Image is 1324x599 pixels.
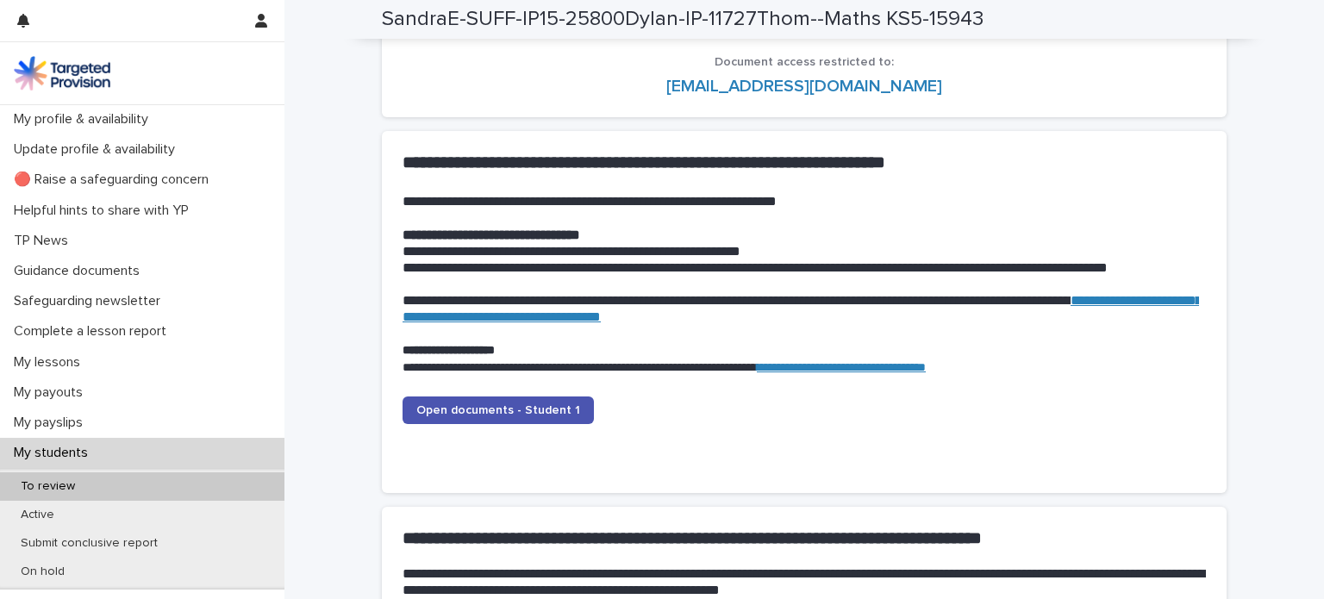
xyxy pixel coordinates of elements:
[7,565,78,579] p: On hold
[666,78,942,95] a: [EMAIL_ADDRESS][DOMAIN_NAME]
[7,172,222,188] p: 🔴 Raise a safeguarding concern
[7,445,102,461] p: My students
[715,56,894,68] span: Document access restricted to:
[7,536,172,551] p: Submit conclusive report
[7,141,189,158] p: Update profile & availability
[416,404,580,416] span: Open documents - Student 1
[7,479,89,494] p: To review
[7,384,97,401] p: My payouts
[7,354,94,371] p: My lessons
[7,203,203,219] p: Helpful hints to share with YP
[7,111,162,128] p: My profile & availability
[7,263,153,279] p: Guidance documents
[403,396,594,424] a: Open documents - Student 1
[382,7,984,32] h2: SandraE-SUFF-IP15-25800Dylan-IP-11727Thom--Maths KS5-15943
[7,293,174,309] p: Safeguarding newsletter
[7,508,68,522] p: Active
[7,323,180,340] p: Complete a lesson report
[14,56,110,90] img: M5nRWzHhSzIhMunXDL62
[7,415,97,431] p: My payslips
[7,233,82,249] p: TP News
